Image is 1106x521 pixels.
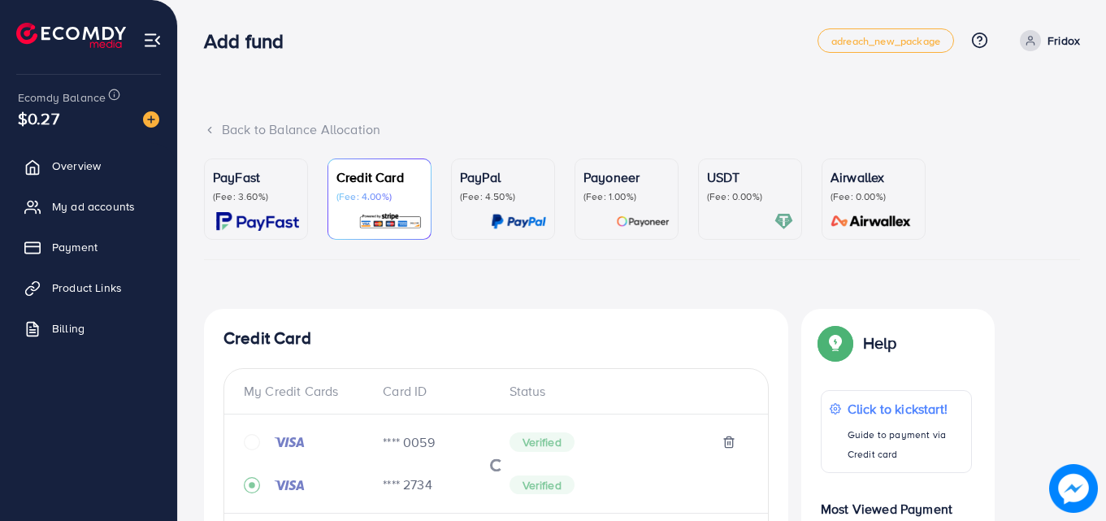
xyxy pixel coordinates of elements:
[460,167,546,187] p: PayPal
[616,212,670,231] img: card
[460,190,546,203] p: (Fee: 4.50%)
[52,158,101,174] span: Overview
[1049,464,1098,513] img: image
[370,382,496,401] div: Card ID
[213,167,299,187] p: PayFast
[18,89,106,106] span: Ecomdy Balance
[52,239,98,255] span: Payment
[831,36,940,46] span: adreach_new_package
[848,399,963,419] p: Click to kickstart!
[491,212,546,231] img: card
[848,425,963,464] p: Guide to payment via Credit card
[818,28,954,53] a: adreach_new_package
[204,120,1080,139] div: Back to Balance Allocation
[1047,31,1080,50] p: Fridox
[831,190,917,203] p: (Fee: 0.00%)
[143,31,162,50] img: menu
[826,212,917,231] img: card
[12,190,165,223] a: My ad accounts
[358,212,423,231] img: card
[707,190,793,203] p: (Fee: 0.00%)
[12,271,165,304] a: Product Links
[216,212,299,231] img: card
[52,198,135,215] span: My ad accounts
[52,320,85,336] span: Billing
[707,167,793,187] p: USDT
[821,328,850,358] img: Popup guide
[12,150,165,182] a: Overview
[204,29,297,53] h3: Add fund
[16,23,126,48] img: logo
[336,167,423,187] p: Credit Card
[497,382,749,401] div: Status
[831,167,917,187] p: Airwallex
[583,167,670,187] p: Payoneer
[336,190,423,203] p: (Fee: 4.00%)
[244,382,370,401] div: My Credit Cards
[12,231,165,263] a: Payment
[774,212,793,231] img: card
[583,190,670,203] p: (Fee: 1.00%)
[1013,30,1080,51] a: Fridox
[12,312,165,345] a: Billing
[863,333,897,353] p: Help
[18,106,59,130] span: $0.27
[52,280,122,296] span: Product Links
[143,111,159,128] img: image
[223,328,769,349] h4: Credit Card
[213,190,299,203] p: (Fee: 3.60%)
